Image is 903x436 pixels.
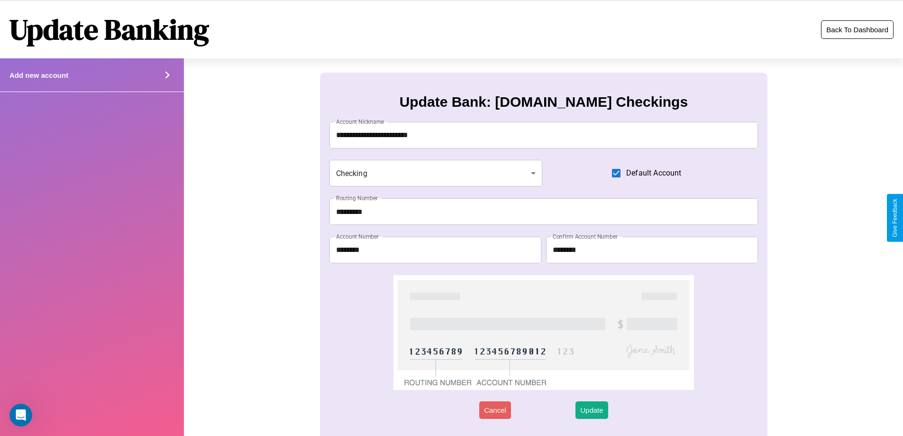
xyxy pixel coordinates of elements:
[336,118,384,126] label: Account Nickname
[336,232,379,241] label: Account Number
[626,167,681,179] span: Default Account
[821,20,894,39] button: Back To Dashboard
[479,401,511,419] button: Cancel
[9,10,209,49] h1: Update Banking
[9,71,68,79] h4: Add new account
[393,275,693,390] img: check
[400,94,688,110] h3: Update Bank: [DOMAIN_NAME] Checkings
[9,404,32,427] iframe: Intercom live chat
[553,232,618,241] label: Confirm Account Number
[892,199,898,237] div: Give Feedback
[329,160,543,186] div: Checking
[575,401,608,419] button: Update
[336,194,378,202] label: Routing Number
